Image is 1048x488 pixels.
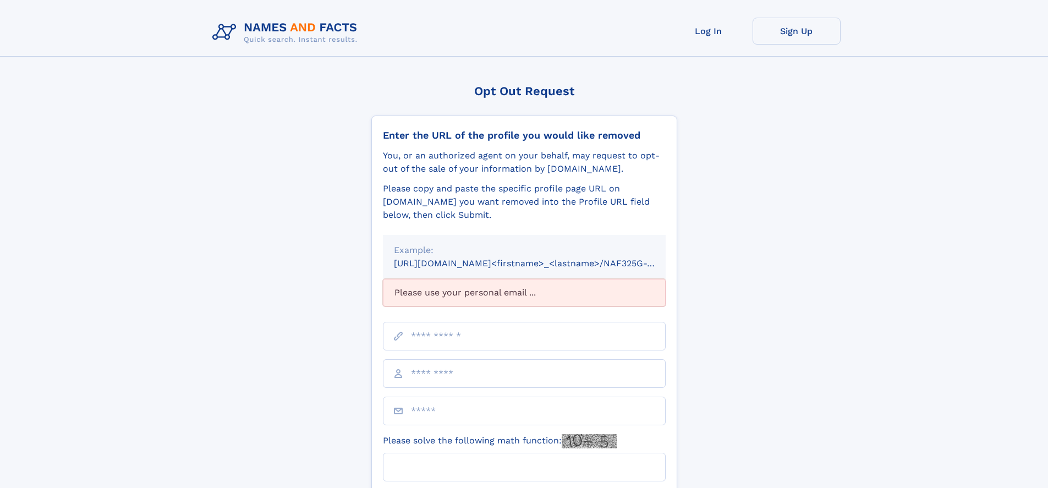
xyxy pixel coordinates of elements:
div: You, or an authorized agent on your behalf, may request to opt-out of the sale of your informatio... [383,149,666,176]
a: Log In [665,18,753,45]
a: Sign Up [753,18,841,45]
small: [URL][DOMAIN_NAME]<firstname>_<lastname>/NAF325G-xxxxxxxx [394,258,687,268]
div: Opt Out Request [371,84,677,98]
div: Please copy and paste the specific profile page URL on [DOMAIN_NAME] you want removed into the Pr... [383,182,666,222]
div: Enter the URL of the profile you would like removed [383,129,666,141]
div: Example: [394,244,655,257]
div: Please use your personal email ... [383,279,666,306]
label: Please solve the following math function: [383,434,617,448]
img: Logo Names and Facts [208,18,366,47]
